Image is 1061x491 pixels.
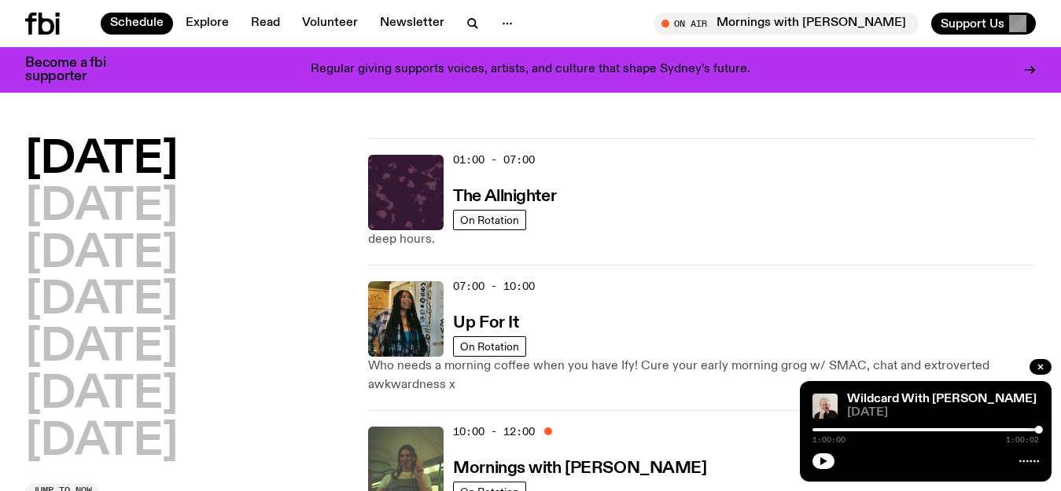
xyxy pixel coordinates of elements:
[370,13,454,35] a: Newsletter
[25,420,178,464] button: [DATE]
[453,457,706,477] a: Mornings with [PERSON_NAME]
[847,393,1037,405] a: Wildcard With [PERSON_NAME]
[101,13,173,35] a: Schedule
[176,13,238,35] a: Explore
[847,407,1039,419] span: [DATE]
[453,185,556,205] a: The Allnighter
[453,279,535,294] span: 07:00 - 10:00
[1006,436,1039,444] span: 1:00:02
[25,138,178,182] button: [DATE]
[453,312,518,332] a: Up For It
[453,315,518,332] h3: Up For It
[453,210,526,230] a: On Rotation
[368,230,1036,249] p: deep hours.
[453,460,706,477] h3: Mornings with [PERSON_NAME]
[25,57,126,83] h3: Become a fbi supporter
[311,63,750,77] p: Regular giving supports voices, artists, and culture that shape Sydney’s future.
[368,281,444,357] img: Ify - a Brown Skin girl with black braided twists, looking up to the side with her tongue stickin...
[654,13,919,35] button: On AirMornings with [PERSON_NAME]
[812,436,845,444] span: 1:00:00
[460,340,519,352] span: On Rotation
[368,357,1036,394] p: Who needs a morning coffee when you have Ify! Cure your early morning grog w/ SMAC, chat and extr...
[941,16,1004,31] span: Support Us
[25,326,178,370] button: [DATE]
[25,185,178,229] button: [DATE]
[453,424,535,439] span: 10:00 - 12:00
[25,373,178,417] button: [DATE]
[25,233,178,277] button: [DATE]
[453,152,535,167] span: 01:00 - 07:00
[460,214,519,225] span: On Rotation
[293,13,367,35] a: Volunteer
[453,189,556,205] h3: The Allnighter
[25,279,178,323] button: [DATE]
[812,394,838,419] img: Stuart is smiling charmingly, wearing a black t-shirt against a stark white background.
[241,13,289,35] a: Read
[931,13,1036,35] button: Support Us
[453,336,526,357] a: On Rotation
